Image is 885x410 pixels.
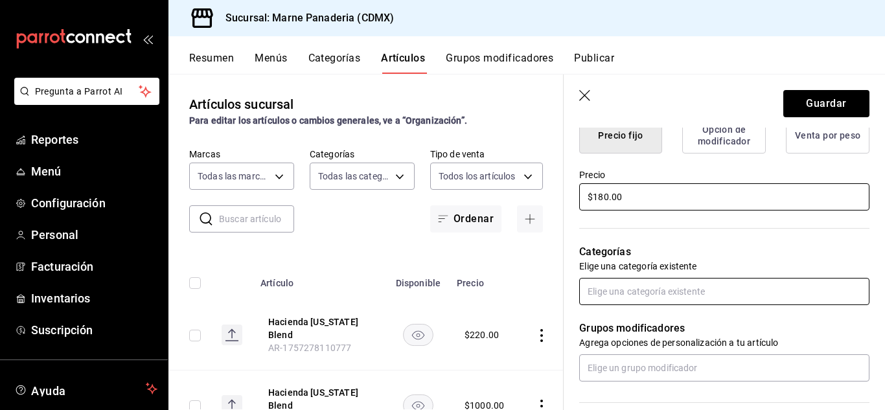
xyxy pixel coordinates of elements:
button: availability-product [403,324,433,346]
span: Pregunta a Parrot AI [35,85,139,98]
input: Elige un grupo modificador [579,354,869,382]
button: Venta por peso [786,117,869,154]
button: edit-product-location [268,315,372,341]
button: Publicar [574,52,614,74]
p: Grupos modificadores [579,321,869,336]
button: Grupos modificadores [446,52,553,74]
th: Disponible [387,258,449,300]
button: Artículos [381,52,425,74]
div: navigation tabs [189,52,885,74]
button: Opción de modificador [682,117,766,154]
a: Pregunta a Parrot AI [9,94,159,108]
span: Reportes [31,131,157,148]
p: Elige una categoría existente [579,260,869,273]
h3: Sucursal: Marne Panaderia (CDMX) [215,10,394,26]
p: Agrega opciones de personalización a tu artículo [579,336,869,349]
input: Buscar artículo [219,206,294,232]
input: $0.00 [579,183,869,211]
p: Categorías [579,244,869,260]
label: Precio [579,170,869,179]
span: Menú [31,163,157,180]
span: Facturación [31,258,157,275]
th: Precio [449,258,520,300]
button: Pregunta a Parrot AI [14,78,159,105]
button: open_drawer_menu [143,34,153,44]
span: Todas las marcas, Sin marca [198,170,270,183]
span: Todas las categorías, Sin categoría [318,170,391,183]
span: Ayuda [31,381,141,396]
span: Inventarios [31,290,157,307]
label: Marcas [189,150,294,159]
button: actions [535,329,548,342]
button: Ordenar [430,205,501,233]
button: Precio fijo [579,117,662,154]
button: Resumen [189,52,234,74]
button: Categorías [308,52,361,74]
span: AR-1757278110777 [268,343,351,353]
button: Guardar [783,90,869,117]
input: Elige una categoría existente [579,278,869,305]
label: Tipo de venta [430,150,543,159]
div: Artículos sucursal [189,95,293,114]
span: Personal [31,226,157,244]
button: Menús [255,52,287,74]
span: Configuración [31,194,157,212]
span: Todos los artículos [439,170,516,183]
span: Suscripción [31,321,157,339]
label: Categorías [310,150,415,159]
th: Artículo [253,258,387,300]
div: $ 220.00 [465,328,499,341]
strong: Para editar los artículos o cambios generales, ve a “Organización”. [189,115,467,126]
